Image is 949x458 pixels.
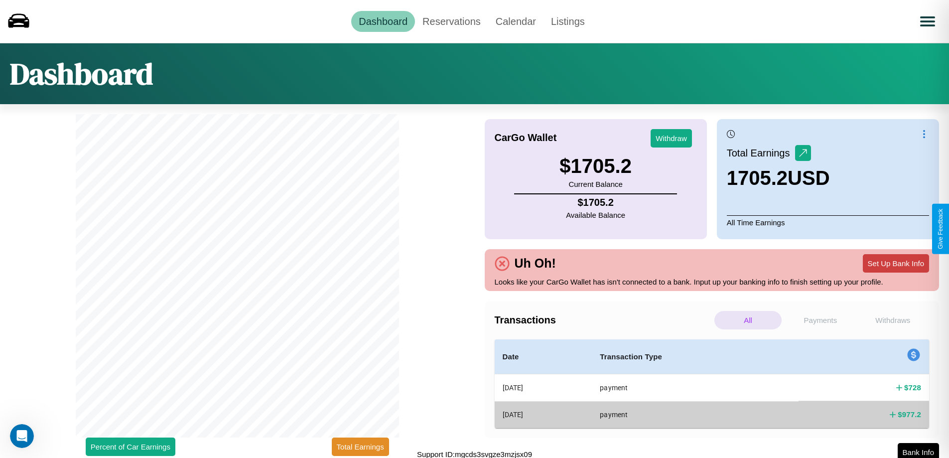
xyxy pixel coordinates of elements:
[592,374,799,402] th: payment
[727,215,929,229] p: All Time Earnings
[10,424,34,448] iframe: Intercom live chat
[510,256,561,271] h4: Uh Oh!
[488,11,543,32] a: Calendar
[714,311,782,329] p: All
[495,401,592,428] th: [DATE]
[904,382,921,393] h4: $ 728
[600,351,791,363] h4: Transaction Type
[495,132,557,144] h4: CarGo Wallet
[495,275,930,289] p: Looks like your CarGo Wallet has isn't connected to a bank. Input up your banking info to finish ...
[937,209,944,249] div: Give Feedback
[914,7,942,35] button: Open menu
[566,197,625,208] h4: $ 1705.2
[332,438,389,456] button: Total Earnings
[898,409,921,420] h4: $ 977.2
[559,177,632,191] p: Current Balance
[351,11,415,32] a: Dashboard
[415,11,488,32] a: Reservations
[727,144,795,162] p: Total Earnings
[503,351,584,363] h4: Date
[859,311,927,329] p: Withdraws
[651,129,692,148] button: Withdraw
[10,53,153,94] h1: Dashboard
[592,401,799,428] th: payment
[495,339,930,428] table: simple table
[566,208,625,222] p: Available Balance
[727,167,830,189] h3: 1705.2 USD
[495,314,712,326] h4: Transactions
[495,374,592,402] th: [DATE]
[559,155,632,177] h3: $ 1705.2
[863,254,929,273] button: Set Up Bank Info
[787,311,854,329] p: Payments
[543,11,592,32] a: Listings
[86,438,175,456] button: Percent of Car Earnings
